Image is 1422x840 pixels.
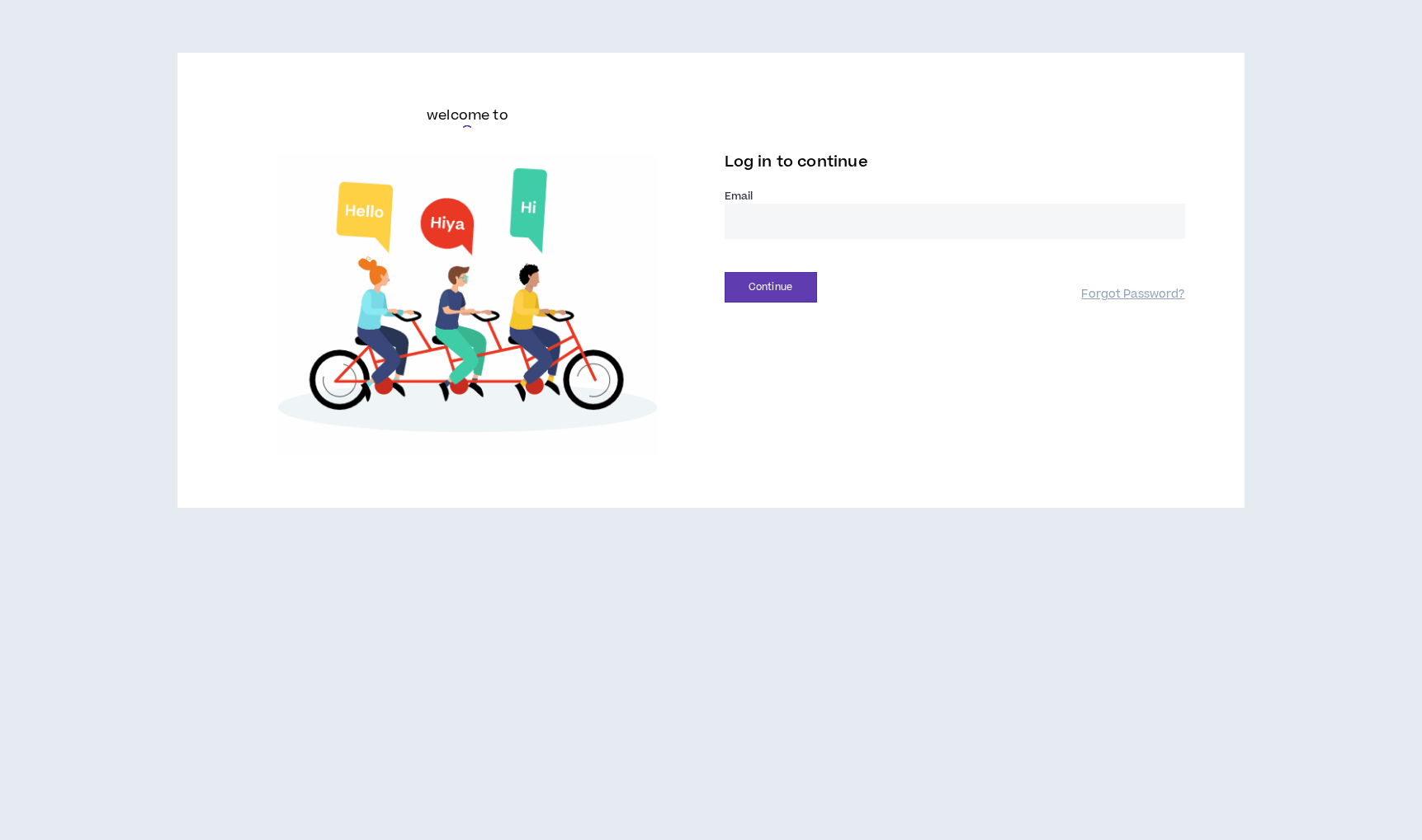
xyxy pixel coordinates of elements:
[237,153,697,455] img: Welcome to Wripple
[1081,287,1184,303] a: Forgot Password?
[725,152,868,172] span: Log in to continue
[725,189,1185,204] label: Email
[427,106,508,125] h6: welcome to
[725,272,817,303] button: Continue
